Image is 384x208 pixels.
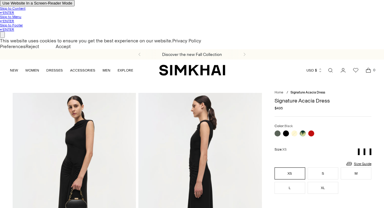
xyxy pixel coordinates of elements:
nav: breadcrumbs [275,90,371,94]
label: Size: [275,147,287,151]
span: Signature Acacia Dress [290,90,325,94]
a: Privacy Policy (opens in a new tab) [172,38,201,44]
button: XL [308,182,338,194]
a: EXPLORE [118,64,133,77]
button: M [341,167,371,179]
a: DRESSES [46,64,63,77]
a: WOMEN [25,64,39,77]
span: XS [282,148,287,151]
button: XS [275,167,305,179]
a: Home [275,90,283,94]
button: Reject [26,44,39,49]
a: Discover the new Fall Collection [162,52,222,57]
a: Size Guide [346,160,371,167]
button: L [275,182,305,194]
span: $495 [275,106,283,110]
button: S [308,167,338,179]
button: Accept [39,44,87,49]
button: USD $ [306,64,322,77]
a: Open cart modal [362,64,374,76]
span: 0 [371,67,377,73]
a: Open search modal [324,64,336,76]
a: ACCESSORIES [70,64,95,77]
a: SIMKHAI [159,64,225,76]
h1: Signature Acacia Dress [275,98,371,103]
span: Black [284,124,293,128]
a: Wishlist [350,64,362,76]
label: Color: [275,124,293,128]
a: Go to the account page [337,64,349,76]
div: / [287,90,288,94]
a: MEN [103,64,110,77]
a: NEW [10,64,18,77]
